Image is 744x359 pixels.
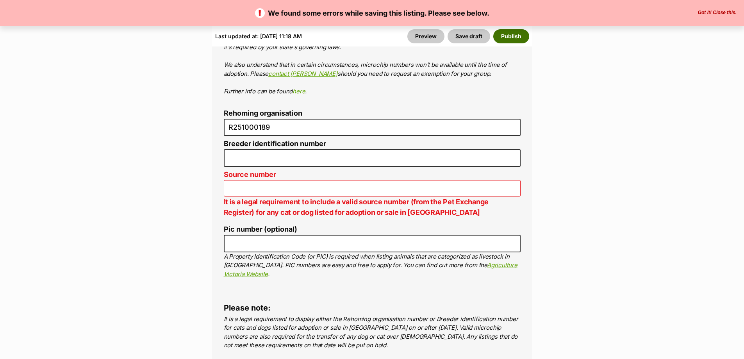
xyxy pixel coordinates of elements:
label: Breeder identification number [224,140,521,148]
h4: Please note: [224,303,521,313]
p: In certain states, adding and displaying a microchip number is a legal requirement and helps crea... [224,25,521,96]
label: Rehoming organisation [224,109,521,118]
a: here [293,88,305,95]
a: Agriculture Victoria Website [224,261,517,278]
a: contact [PERSON_NAME] [268,70,337,77]
label: Pic number (optional) [224,225,521,234]
a: Preview [407,29,444,43]
p: It is a legal requirement to display either the Rehoming organisation number or Breeder identific... [224,315,521,350]
button: Close the banner [696,10,739,16]
button: Publish [493,29,529,43]
button: Save draft [448,29,490,43]
p: We found some errors while saving this listing. Please see below. [8,8,736,18]
div: Last updated at: [DATE] 11:18 AM [215,29,302,43]
p: It is a legal requirement to include a valid source number (from the Pet Exchange Register) for a... [224,196,521,218]
label: Source number [224,171,521,179]
p: A Property Identification Code (or PIC) is required when listing animals that are categorized as ... [224,252,521,279]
